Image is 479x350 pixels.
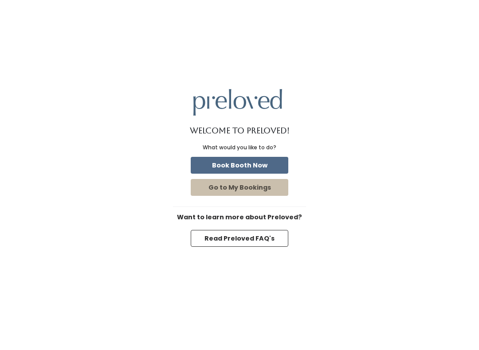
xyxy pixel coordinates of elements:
button: Read Preloved FAQ's [191,230,288,247]
h1: Welcome to Preloved! [190,126,290,135]
div: What would you like to do? [203,144,276,152]
img: preloved logo [193,89,282,115]
button: Go to My Bookings [191,179,288,196]
a: Go to My Bookings [189,177,290,198]
button: Book Booth Now [191,157,288,174]
h6: Want to learn more about Preloved? [173,214,306,221]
